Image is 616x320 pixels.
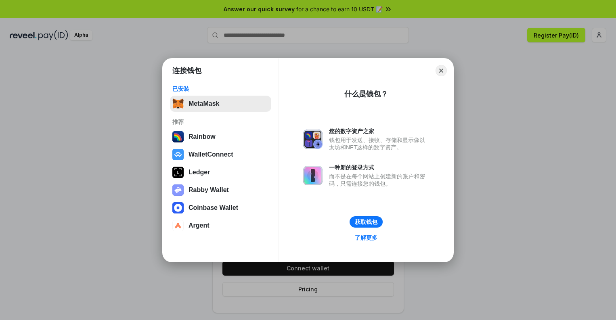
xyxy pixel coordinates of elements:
div: 钱包用于发送、接收、存储和显示像以太坊和NFT这样的数字资产。 [329,136,429,151]
button: Ledger [170,164,271,180]
button: Argent [170,218,271,234]
a: 了解更多 [350,232,382,243]
img: svg+xml,%3Csvg%20fill%3D%22none%22%20height%3D%2233%22%20viewBox%3D%220%200%2035%2033%22%20width%... [172,98,184,109]
button: Close [436,65,447,76]
img: svg+xml,%3Csvg%20xmlns%3D%22http%3A%2F%2Fwww.w3.org%2F2000%2Fsvg%22%20width%3D%2228%22%20height%3... [172,167,184,178]
div: Rabby Wallet [189,186,229,194]
div: 获取钱包 [355,218,377,226]
img: svg+xml,%3Csvg%20width%3D%2228%22%20height%3D%2228%22%20viewBox%3D%220%200%2028%2028%22%20fill%3D... [172,149,184,160]
button: MetaMask [170,96,271,112]
button: 获取钱包 [350,216,383,228]
div: 已安装 [172,85,269,92]
div: 您的数字资产之家 [329,128,429,135]
div: 而不是在每个网站上创建新的账户和密码，只需连接您的钱包。 [329,173,429,187]
div: 一种新的登录方式 [329,164,429,171]
div: MetaMask [189,100,219,107]
img: svg+xml,%3Csvg%20xmlns%3D%22http%3A%2F%2Fwww.w3.org%2F2000%2Fsvg%22%20fill%3D%22none%22%20viewBox... [172,184,184,196]
div: Coinbase Wallet [189,204,238,211]
img: svg+xml,%3Csvg%20width%3D%22120%22%20height%3D%22120%22%20viewBox%3D%220%200%20120%20120%22%20fil... [172,131,184,142]
div: 什么是钱包？ [344,89,388,99]
button: WalletConnect [170,146,271,163]
div: Ledger [189,169,210,176]
img: svg+xml,%3Csvg%20width%3D%2228%22%20height%3D%2228%22%20viewBox%3D%220%200%2028%2028%22%20fill%3D... [172,202,184,213]
img: svg+xml,%3Csvg%20xmlns%3D%22http%3A%2F%2Fwww.w3.org%2F2000%2Fsvg%22%20fill%3D%22none%22%20viewBox... [303,166,323,185]
button: Rabby Wallet [170,182,271,198]
div: 了解更多 [355,234,377,241]
img: svg+xml,%3Csvg%20xmlns%3D%22http%3A%2F%2Fwww.w3.org%2F2000%2Fsvg%22%20fill%3D%22none%22%20viewBox... [303,130,323,149]
button: Coinbase Wallet [170,200,271,216]
div: Argent [189,222,210,229]
div: WalletConnect [189,151,233,158]
h1: 连接钱包 [172,66,201,75]
img: svg+xml,%3Csvg%20width%3D%2228%22%20height%3D%2228%22%20viewBox%3D%220%200%2028%2028%22%20fill%3D... [172,220,184,231]
div: 推荐 [172,118,269,125]
button: Rainbow [170,129,271,145]
div: Rainbow [189,133,216,140]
